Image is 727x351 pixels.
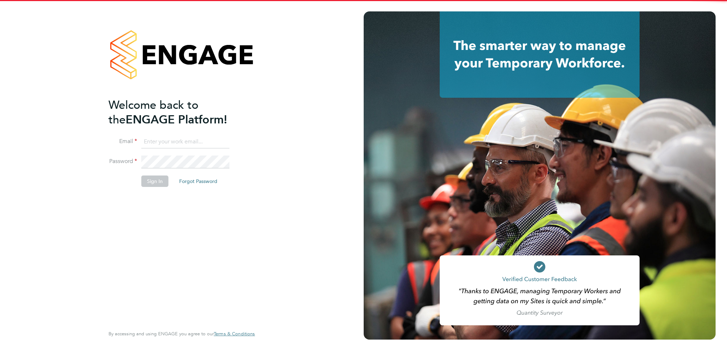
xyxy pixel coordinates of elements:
[173,175,223,187] button: Forgot Password
[108,158,137,165] label: Password
[108,98,198,127] span: Welcome back to the
[108,98,248,127] h2: ENGAGE Platform!
[141,175,168,187] button: Sign In
[141,136,229,148] input: Enter your work email...
[108,331,255,337] span: By accessing and using ENGAGE you agree to our
[214,331,255,337] a: Terms & Conditions
[108,138,137,145] label: Email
